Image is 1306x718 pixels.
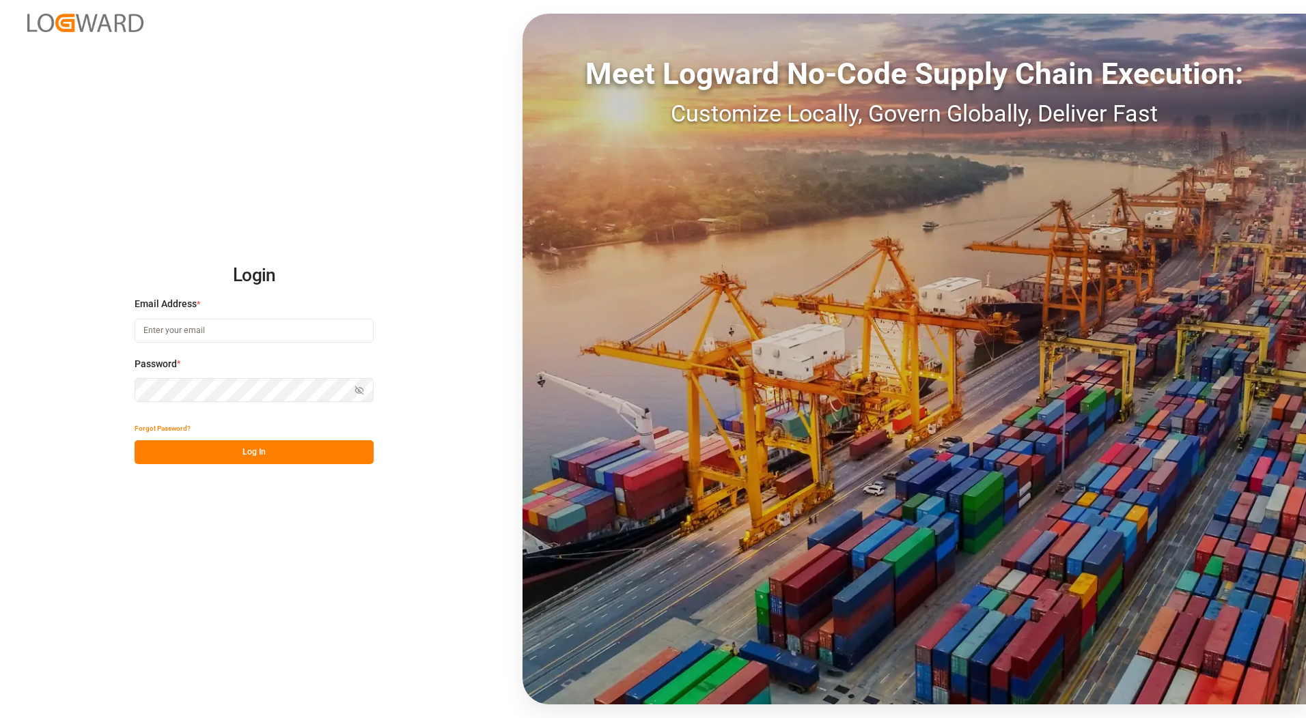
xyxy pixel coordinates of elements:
[135,440,374,464] button: Log In
[27,14,143,32] img: Logward_new_orange.png
[135,357,177,371] span: Password
[135,416,191,440] button: Forgot Password?
[135,297,197,311] span: Email Address
[135,319,374,343] input: Enter your email
[523,51,1306,96] div: Meet Logward No-Code Supply Chain Execution:
[523,96,1306,131] div: Customize Locally, Govern Globally, Deliver Fast
[135,254,374,298] h2: Login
